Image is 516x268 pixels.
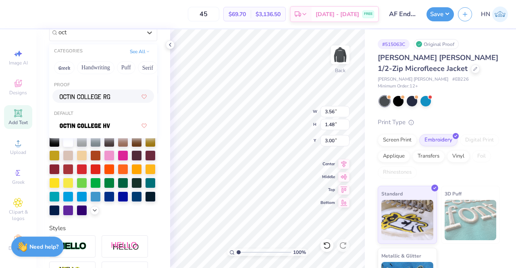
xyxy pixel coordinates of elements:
button: Handwriting [77,61,114,74]
div: Print Type [378,118,500,127]
div: Transfers [412,150,445,162]
div: Applique [378,150,410,162]
button: Save [427,7,454,21]
span: [DATE] - [DATE] [316,10,359,19]
span: Metallic & Glitter [381,251,421,260]
span: Minimum Order: 12 + [378,83,418,90]
div: Back [335,67,345,74]
input: – – [188,7,219,21]
span: 3D Puff [445,189,462,198]
span: $3,136.50 [256,10,281,19]
span: $69.70 [229,10,246,19]
span: Clipart & logos [4,209,32,222]
button: Greek [54,61,75,74]
span: Upload [10,149,26,156]
img: Huda Nadeem [492,6,508,22]
div: Styles [49,224,157,233]
div: Rhinestones [378,166,417,179]
button: See All [127,48,152,56]
button: Puff [117,61,135,74]
span: 100 % [293,249,306,256]
span: [PERSON_NAME] [PERSON_NAME] 1/2-Zip Microfleece Jacket [378,53,498,73]
span: Bottom [320,200,335,206]
span: Image AI [9,60,28,66]
span: Designs [9,89,27,96]
span: Top [320,187,335,193]
img: Stroke [58,242,87,251]
img: 3D Puff [445,200,497,240]
span: # EB226 [452,76,469,83]
span: [PERSON_NAME] [PERSON_NAME] [378,76,448,83]
div: CATEGORIES [54,48,83,55]
img: Standard [381,200,433,240]
span: Center [320,161,335,167]
div: # 515063C [378,39,410,49]
button: Serif [138,61,158,74]
span: Greek [12,179,25,185]
img: Octin College Hv (Heavy) [60,123,110,129]
span: Decorate [8,245,28,251]
a: HN [481,6,508,22]
div: Vinyl [447,150,470,162]
div: Digital Print [460,134,499,146]
span: Add Text [8,119,28,126]
div: Proof [49,82,157,89]
strong: Need help? [29,243,58,251]
div: Original Proof [414,39,459,49]
div: Screen Print [378,134,417,146]
span: Standard [381,189,403,198]
img: Shadow [111,241,139,251]
img: Back [332,47,348,63]
img: Octin College Rg [60,94,110,100]
div: Embroidery [419,134,458,146]
span: FREE [364,11,372,17]
input: Untitled Design [383,6,422,22]
span: Middle [320,174,335,180]
span: HN [481,10,490,19]
div: Foil [472,150,491,162]
div: Default [49,110,157,117]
